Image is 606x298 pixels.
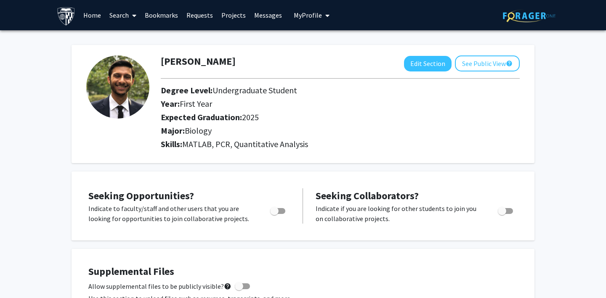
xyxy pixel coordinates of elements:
img: Profile Picture [86,55,149,119]
div: Toggle [494,203,518,216]
mat-icon: help [506,58,513,69]
h1: [PERSON_NAME] [161,55,236,68]
p: Indicate to faculty/staff and other users that you are looking for opportunities to join collabor... [88,203,254,224]
mat-icon: help [224,281,231,291]
a: Requests [182,0,217,30]
span: 2025 [242,112,259,122]
span: MATLAB, PCR, Quantitative Analysis [182,139,308,149]
img: Demo University Logo [57,7,76,26]
button: Edit Section [404,56,452,71]
h2: Degree Level: [161,85,472,95]
span: Allow supplemental files to be publicly visible? [88,281,231,291]
iframe: Chat [6,260,36,292]
div: Toggle [267,203,290,216]
span: First Year [180,98,212,109]
span: My Profile [294,11,322,19]
button: See Public View [455,55,520,71]
span: Biology [185,125,212,136]
img: ForagerOne Logo [503,9,555,22]
a: Messages [250,0,286,30]
h2: Year: [161,99,472,109]
p: Indicate if you are looking for other students to join you on collaborative projects. [316,203,482,224]
span: Seeking Opportunities? [88,189,194,202]
h2: Expected Graduation: [161,112,472,122]
a: Search [105,0,141,30]
h2: Major: [161,126,520,136]
a: Bookmarks [141,0,182,30]
a: Home [79,0,105,30]
h2: Skills: [161,139,520,149]
span: Seeking Collaborators? [316,189,419,202]
h4: Supplemental Files [88,266,518,278]
a: Projects [217,0,250,30]
span: Undergraduate Student [213,85,297,95]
